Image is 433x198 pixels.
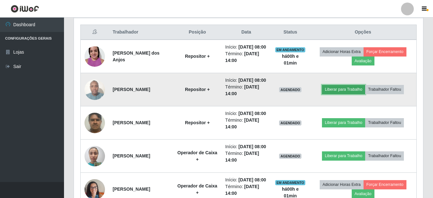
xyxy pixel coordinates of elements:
li: Término: [225,117,267,130]
li: Início: [225,110,267,117]
img: 1752587880902.jpeg [84,109,105,136]
button: Adicionar Horas Extra [320,180,364,189]
li: Término: [225,150,267,164]
li: Término: [225,50,267,64]
li: Início: [225,177,267,183]
th: Data [221,25,271,40]
li: Início: [225,44,267,50]
strong: Repositor + [185,87,210,92]
span: AGENDADO [279,154,301,159]
button: Trabalhador Faltou [365,151,404,160]
strong: [PERSON_NAME] [113,120,150,125]
li: Início: [225,77,267,84]
time: [DATE] 08:00 [238,177,266,182]
strong: há 00 h e 01 min [282,54,299,65]
li: Término: [225,183,267,197]
th: Status [271,25,309,40]
button: Liberar para Trabalho [322,118,365,127]
th: Opções [309,25,416,40]
button: Forçar Encerramento [364,180,406,189]
time: [DATE] 08:00 [238,78,266,83]
button: Liberar para Trabalho [322,85,365,94]
strong: [PERSON_NAME] [113,87,150,92]
strong: Repositor + [185,120,210,125]
strong: [PERSON_NAME] [113,153,150,158]
span: AGENDADO [279,87,301,92]
img: 1741716286881.jpeg [84,142,105,170]
time: [DATE] 08:00 [238,111,266,116]
strong: Operador de Caixa + [177,150,217,162]
time: [DATE] 08:00 [238,44,266,49]
button: Forçar Encerramento [364,47,406,56]
strong: Operador de Caixa + [177,183,217,195]
button: Avaliação [352,57,374,65]
button: Trabalhador Faltou [365,118,404,127]
time: [DATE] 08:00 [238,144,266,149]
img: 1746382932878.jpeg [84,76,105,103]
th: Trabalhador [109,25,173,40]
span: EM ANDAMENTO [275,47,306,52]
li: Início: [225,143,267,150]
th: Posição [173,25,221,40]
button: Trabalhador Faltou [365,85,404,94]
strong: [PERSON_NAME] [113,187,150,192]
img: 1737249386728.jpeg [84,43,105,70]
button: Adicionar Horas Extra [320,47,364,56]
img: CoreUI Logo [11,5,39,13]
li: Término: [225,84,267,97]
strong: Repositor + [185,54,210,59]
span: EM ANDAMENTO [275,180,306,185]
button: Liberar para Trabalho [322,151,365,160]
span: AGENDADO [279,120,301,126]
strong: [PERSON_NAME] dos Anjos [113,50,159,62]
